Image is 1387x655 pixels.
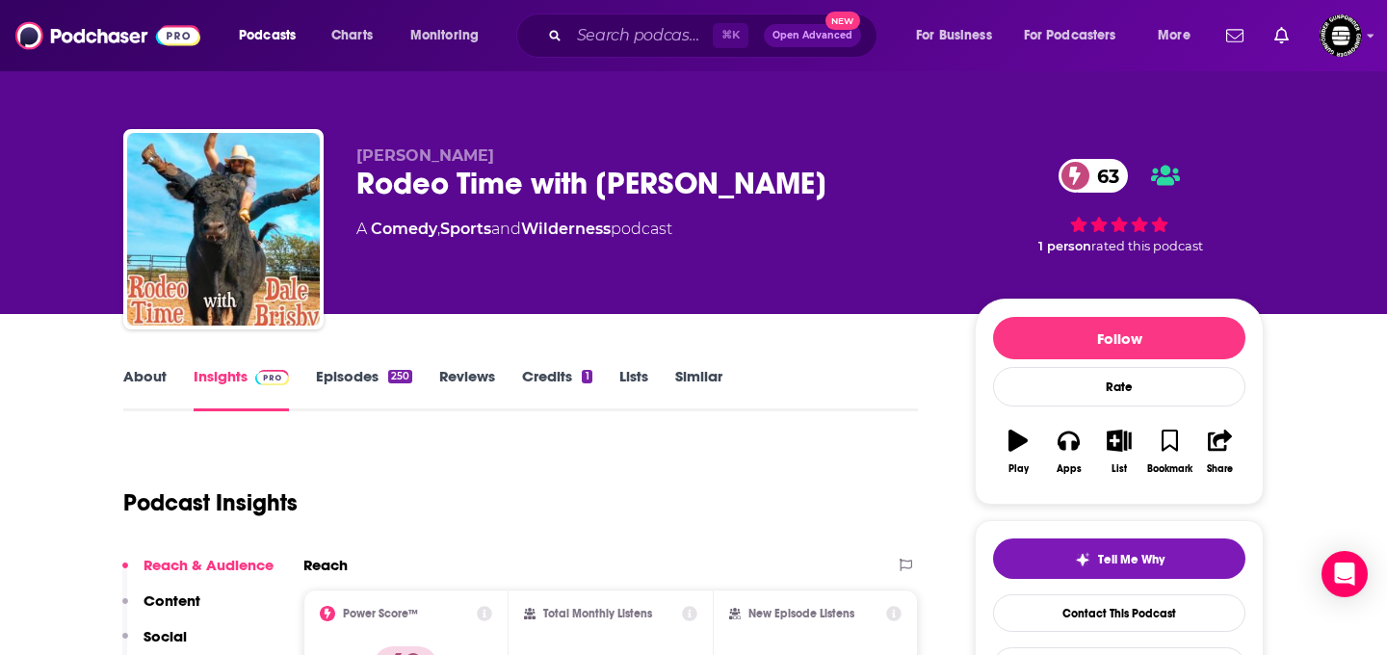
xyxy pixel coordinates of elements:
button: Reach & Audience [122,556,274,591]
a: 63 [1059,159,1129,193]
div: List [1112,463,1127,475]
a: About [123,367,167,411]
span: [PERSON_NAME] [356,146,494,165]
span: Charts [331,22,373,49]
a: Contact This Podcast [993,594,1245,632]
img: Rodeo Time with Dale Brisby [127,133,320,326]
button: Play [993,417,1043,486]
a: Lists [619,367,648,411]
span: rated this podcast [1091,239,1203,253]
a: Episodes250 [316,367,412,411]
h2: Power Score™ [343,607,418,620]
span: For Podcasters [1024,22,1116,49]
h1: Podcast Insights [123,488,298,517]
div: Share [1207,463,1233,475]
div: Search podcasts, credits, & more... [535,13,896,58]
span: Open Advanced [772,31,852,40]
span: Podcasts [239,22,296,49]
button: open menu [903,20,1016,51]
span: Tell Me Why [1098,552,1165,567]
button: tell me why sparkleTell Me Why [993,538,1245,579]
div: Bookmark [1147,463,1192,475]
img: tell me why sparkle [1075,552,1090,567]
a: Similar [675,367,722,411]
img: Podchaser Pro [255,370,289,385]
a: InsightsPodchaser Pro [194,367,289,411]
img: Podchaser - Follow, Share and Rate Podcasts [15,17,200,54]
span: 63 [1078,159,1129,193]
a: Credits1 [522,367,591,411]
a: Comedy [371,220,437,238]
button: Follow [993,317,1245,359]
img: User Profile [1320,14,1362,57]
a: Show notifications dropdown [1267,19,1296,52]
h2: New Episode Listens [748,607,854,620]
button: Bookmark [1144,417,1194,486]
div: 1 [582,370,591,383]
h2: Reach [303,556,348,574]
a: Show notifications dropdown [1218,19,1251,52]
span: , [437,220,440,238]
button: open menu [225,20,321,51]
input: Search podcasts, credits, & more... [569,20,713,51]
p: Content [144,591,200,610]
button: Share [1195,417,1245,486]
span: Monitoring [410,22,479,49]
div: Apps [1057,463,1082,475]
div: Play [1008,463,1029,475]
button: open menu [1011,20,1144,51]
div: Rate [993,367,1245,406]
span: and [491,220,521,238]
span: New [825,12,860,30]
button: Apps [1043,417,1093,486]
div: A podcast [356,218,672,241]
h2: Total Monthly Listens [543,607,652,620]
button: open menu [1144,20,1215,51]
button: Content [122,591,200,627]
span: For Business [916,22,992,49]
a: Wilderness [521,220,611,238]
div: 250 [388,370,412,383]
div: Open Intercom Messenger [1322,551,1368,597]
span: Logged in as KarinaSabol [1320,14,1362,57]
p: Reach & Audience [144,556,274,574]
span: ⌘ K [713,23,748,48]
span: 1 person [1038,239,1091,253]
a: Sports [440,220,491,238]
button: List [1094,417,1144,486]
button: Open AdvancedNew [764,24,861,47]
p: Social [144,627,187,645]
span: More [1158,22,1191,49]
button: open menu [397,20,504,51]
a: Charts [319,20,384,51]
a: Reviews [439,367,495,411]
button: Show profile menu [1320,14,1362,57]
div: 63 1 personrated this podcast [975,146,1264,266]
